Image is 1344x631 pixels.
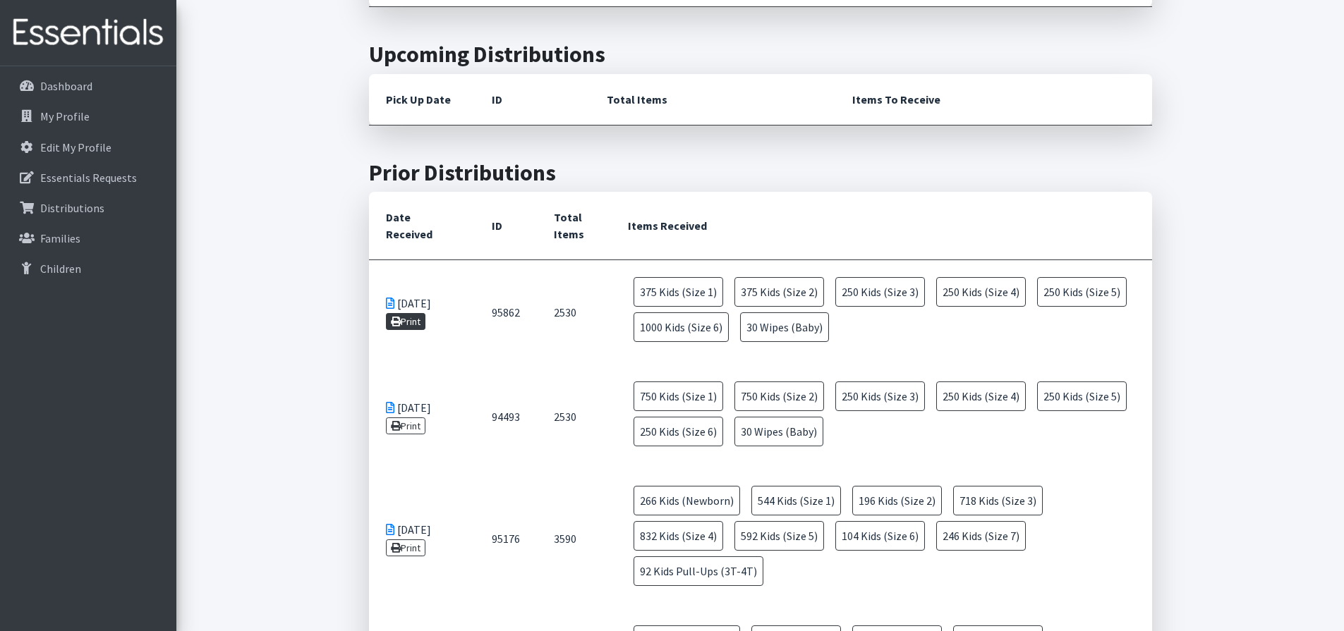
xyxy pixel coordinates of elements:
[537,260,611,365] td: 2530
[6,102,171,130] a: My Profile
[734,381,824,411] span: 750 Kids (Size 2)
[734,417,823,446] span: 30 Wipes (Baby)
[1037,381,1127,411] span: 250 Kids (Size 5)
[953,486,1043,515] span: 718 Kids (Size 3)
[475,260,537,365] td: 95862
[751,486,841,515] span: 544 Kids (Size 1)
[40,231,80,245] p: Families
[537,469,611,608] td: 3590
[369,469,475,608] td: [DATE]
[6,255,171,283] a: Children
[6,194,171,222] a: Distributions
[40,79,92,93] p: Dashboard
[6,72,171,100] a: Dashboard
[369,41,1152,68] h2: Upcoming Distributions
[734,277,824,307] span: 375 Kids (Size 2)
[835,521,925,551] span: 104 Kids (Size 6)
[6,224,171,252] a: Families
[40,140,111,154] p: Edit My Profile
[475,469,537,608] td: 95176
[611,192,1152,260] th: Items Received
[40,262,81,276] p: Children
[475,192,537,260] th: ID
[835,74,1152,125] th: Items To Receive
[6,9,171,56] img: HumanEssentials
[634,381,723,411] span: 750 Kids (Size 1)
[40,171,137,185] p: Essentials Requests
[6,164,171,192] a: Essentials Requests
[936,521,1026,551] span: 246 Kids (Size 7)
[537,192,611,260] th: Total Items
[852,486,942,515] span: 196 Kids (Size 2)
[40,109,90,123] p: My Profile
[369,192,475,260] th: Date Received
[590,74,835,125] th: Total Items
[369,159,1152,186] h2: Prior Distributions
[936,381,1026,411] span: 250 Kids (Size 4)
[634,312,729,342] span: 1000 Kids (Size 6)
[386,313,426,330] a: Print
[475,364,537,469] td: 94493
[634,486,740,515] span: 266 Kids (Newborn)
[634,521,723,551] span: 832 Kids (Size 4)
[537,364,611,469] td: 2530
[634,556,763,586] span: 92 Kids Pull-Ups (3T-4T)
[386,417,426,434] a: Print
[936,277,1026,307] span: 250 Kids (Size 4)
[734,521,824,551] span: 592 Kids (Size 5)
[369,364,475,469] td: [DATE]
[369,260,475,365] td: [DATE]
[1037,277,1127,307] span: 250 Kids (Size 5)
[634,417,723,446] span: 250 Kids (Size 6)
[475,74,590,125] th: ID
[634,277,723,307] span: 375 Kids (Size 1)
[6,133,171,161] a: Edit My Profile
[40,201,104,215] p: Distributions
[740,312,829,342] span: 30 Wipes (Baby)
[835,381,925,411] span: 250 Kids (Size 3)
[369,74,475,125] th: Pick Up Date
[835,277,925,307] span: 250 Kids (Size 3)
[386,539,426,556] a: Print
